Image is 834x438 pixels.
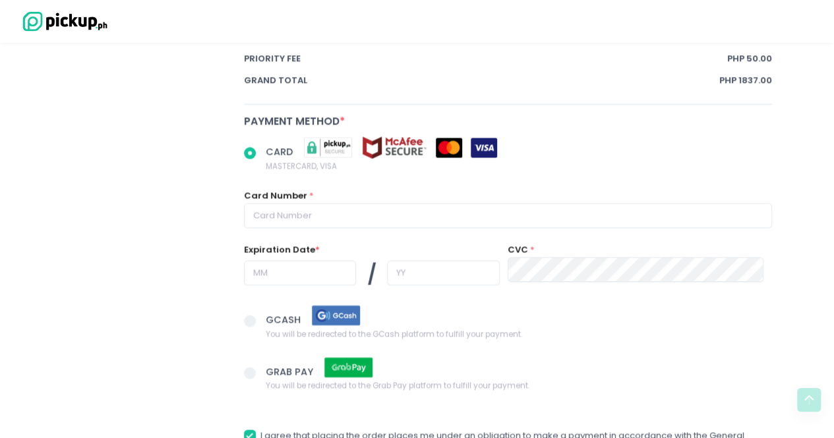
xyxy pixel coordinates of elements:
span: PHP 50.00 [727,52,772,65]
img: logo [16,10,109,33]
span: CARD [266,145,295,158]
label: CVC [508,243,528,256]
label: Card Number [244,189,307,202]
span: You will be redirected to the Grab Pay platform to fulfill your payment. [266,379,529,392]
span: You will be redirected to the GCash platform to fulfill your payment. [266,327,522,340]
input: YY [387,260,500,285]
span: Grand total [244,74,720,87]
span: GRAB PAY [266,364,316,377]
img: visa [471,138,497,157]
span: GCASH [266,313,303,326]
span: Priority Fee [244,52,728,65]
img: mcafee-secure [361,136,427,159]
img: pickupsecure [295,136,361,159]
img: mastercard [436,138,462,157]
img: gcash [303,304,369,327]
img: grab pay [316,356,382,379]
input: Card Number [244,203,773,228]
div: Payment Method [244,113,773,128]
span: PHP 1837.00 [719,74,772,87]
span: / [367,260,376,289]
input: MM [244,260,357,285]
span: MASTERCARD, VISA [266,159,497,172]
label: Expiration Date [244,243,320,256]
